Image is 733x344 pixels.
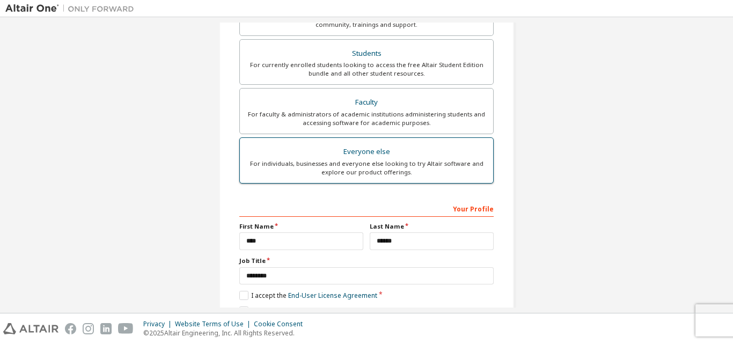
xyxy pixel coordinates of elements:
div: Everyone else [246,144,487,159]
label: I accept the [239,291,377,300]
label: Job Title [239,257,494,265]
div: Privacy [143,320,175,328]
img: altair_logo.svg [3,323,58,334]
div: Students [246,46,487,61]
div: Your Profile [239,200,494,217]
div: For faculty & administrators of academic institutions administering students and accessing softwa... [246,110,487,127]
img: instagram.svg [83,323,94,334]
a: End-User License Agreement [288,291,377,300]
p: © 2025 Altair Engineering, Inc. All Rights Reserved. [143,328,309,338]
img: youtube.svg [118,323,134,334]
div: Faculty [246,95,487,110]
div: Website Terms of Use [175,320,254,328]
div: Cookie Consent [254,320,309,328]
img: facebook.svg [65,323,76,334]
label: I would like to receive marketing emails from Altair [239,306,406,316]
div: For currently enrolled students looking to access the free Altair Student Edition bundle and all ... [246,61,487,78]
img: Altair One [5,3,140,14]
div: For individuals, businesses and everyone else looking to try Altair software and explore our prod... [246,159,487,177]
label: First Name [239,222,363,231]
img: linkedin.svg [100,323,112,334]
label: Last Name [370,222,494,231]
